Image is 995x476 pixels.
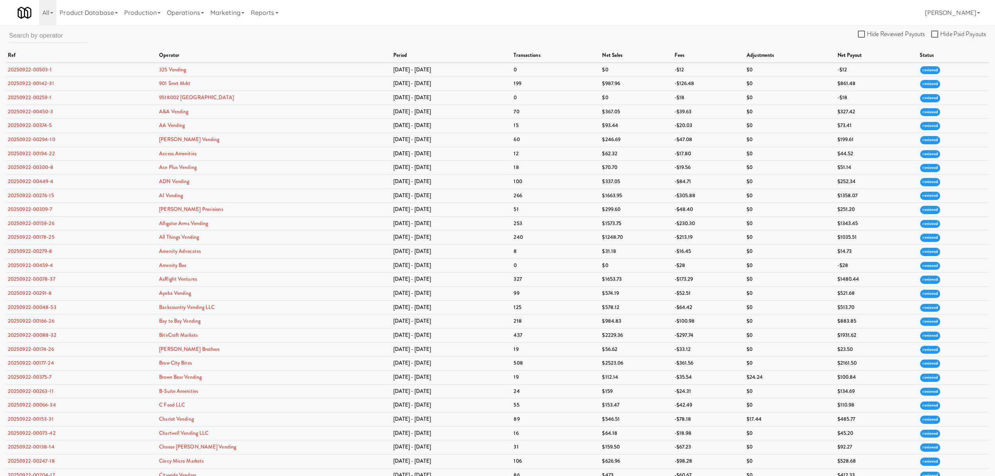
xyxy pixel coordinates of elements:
[8,178,54,185] a: 20250922-00449-4
[745,174,835,189] td: $0
[673,77,745,91] td: -$126.48
[159,164,197,171] a: Ace Plus Vending
[8,373,52,381] a: 20250922-00375-7
[745,189,835,203] td: $0
[600,300,672,314] td: $578.12
[391,49,512,63] th: period
[512,287,600,301] td: 99
[745,440,835,454] td: $0
[673,342,745,356] td: -$33.12
[745,342,835,356] td: $0
[159,387,198,395] a: B-Suite Amenities
[600,371,672,385] td: $112.14
[8,122,52,129] a: 20250922-00374-5
[512,273,600,287] td: 327
[391,329,512,343] td: [DATE] - [DATE]
[673,371,745,385] td: -$35.54
[918,49,989,63] th: status
[673,287,745,301] td: -$52.51
[159,178,189,185] a: ADN Vending
[512,245,600,259] td: 8
[920,94,940,102] span: reviewed
[745,49,835,63] th: adjustments
[600,147,672,161] td: $62.32
[512,203,600,217] td: 51
[391,174,512,189] td: [DATE] - [DATE]
[8,401,56,409] a: 20250922-00066-34
[512,454,600,468] td: 106
[512,174,600,189] td: 100
[512,161,600,175] td: 18
[836,440,918,454] td: $92.27
[920,80,940,88] span: reviewed
[673,245,745,259] td: -$16.45
[6,49,157,63] th: ref
[673,189,745,203] td: -$305.88
[836,63,918,77] td: -$12
[159,289,191,297] a: Ayoba Vending
[600,245,672,259] td: $31.18
[673,119,745,133] td: -$20.03
[836,287,918,301] td: $521.68
[600,384,672,398] td: $159
[512,300,600,314] td: 125
[159,345,220,353] a: [PERSON_NAME] Brothers
[391,189,512,203] td: [DATE] - [DATE]
[745,161,835,175] td: $0
[159,66,186,73] a: 325 Vending
[836,133,918,147] td: $199.61
[745,273,835,287] td: $0
[600,287,672,301] td: $574.19
[391,133,512,147] td: [DATE] - [DATE]
[8,262,53,269] a: 20250922-00459-4
[836,49,918,63] th: net payout
[673,216,745,231] td: -$230.30
[836,203,918,217] td: $251.20
[159,150,197,157] a: Access Amenities
[920,248,940,256] span: reviewed
[512,105,600,119] td: 70
[745,216,835,231] td: $0
[673,398,745,412] td: -$42.49
[673,356,745,371] td: -$361.56
[920,220,940,228] span: reviewed
[673,314,745,329] td: -$100.98
[8,443,54,451] a: 20250922-00138-14
[836,454,918,468] td: $528.68
[159,457,204,465] a: Cincy Micro Markets
[745,119,835,133] td: $0
[391,245,512,259] td: [DATE] - [DATE]
[600,273,672,287] td: $1653.73
[673,426,745,440] td: -$18.98
[600,189,672,203] td: $1663.95
[920,108,940,116] span: reviewed
[8,303,56,311] a: 20250922-00048-53
[836,426,918,440] td: $45.20
[8,457,55,465] a: 20250922-00247-18
[391,119,512,133] td: [DATE] - [DATE]
[836,77,918,91] td: $861.48
[836,119,918,133] td: $73.41
[512,329,600,343] td: 437
[920,318,940,326] span: reviewed
[673,258,745,273] td: -$28
[600,119,672,133] td: $93.44
[673,440,745,454] td: -$67.23
[600,49,672,63] th: net sales
[600,356,672,371] td: $2523.06
[512,147,600,161] td: 12
[391,203,512,217] td: [DATE] - [DATE]
[391,63,512,77] td: [DATE] - [DATE]
[159,415,194,423] a: Chariot Vending
[745,287,835,301] td: $0
[512,440,600,454] td: 31
[159,122,185,129] a: AA Vending
[920,192,940,200] span: reviewed
[159,80,190,87] a: 901 Smrt Mrkt
[600,91,672,105] td: $0
[391,314,512,329] td: [DATE] - [DATE]
[8,80,54,87] a: 20250922-00142-31
[391,426,512,440] td: [DATE] - [DATE]
[512,426,600,440] td: 16
[391,412,512,427] td: [DATE] - [DATE]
